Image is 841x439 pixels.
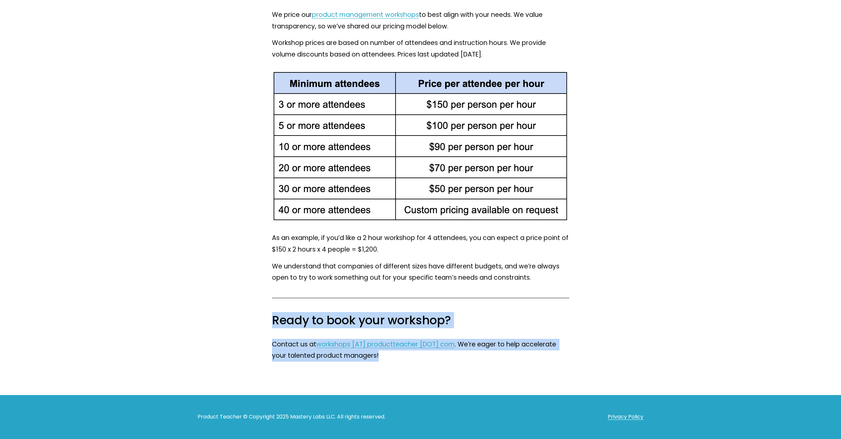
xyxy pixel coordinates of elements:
p: As an example, if you’d like a 2 hour workshop for 4 attendees, you can expect a price point of $... [272,232,569,255]
p: Product Teacher © Copyright 2025 Mastery Labs LLC. All rights reserved. [198,412,491,422]
p: We understand that companies of different sizes have different budgets, and we’re always open to ... [272,261,569,284]
a: product management workshops [312,10,419,19]
p: Contact us at . We’re eager to help accelerate your talented product managers! [272,339,569,362]
p: We price our to best align with your needs. We value transparency, so we’ve shared our pricing mo... [272,9,569,32]
p: Workshop prices are based on number of attendees and instruction hours. We provide volume discoun... [272,37,569,60]
a: Privacy Policy [608,412,643,422]
a: workshops [AT] productteacher [DOT] com [316,340,455,349]
h3: Ready to book your workshop? [272,313,569,328]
